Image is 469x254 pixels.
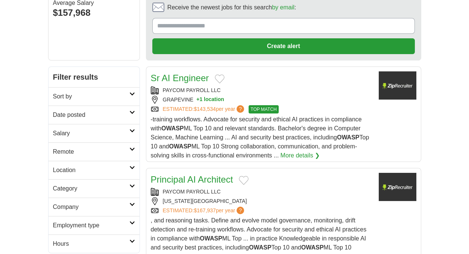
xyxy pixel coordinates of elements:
[196,96,199,104] span: +
[151,174,233,184] a: Principal AI Architect
[53,92,129,101] h2: Sort by
[151,73,209,83] a: Sr AI Engineer
[49,161,140,179] a: Location
[239,176,249,185] button: Add to favorite jobs
[379,71,416,100] img: Company logo
[215,74,225,83] button: Add to favorite jobs
[49,87,140,106] a: Sort by
[49,106,140,124] a: Date posted
[53,239,129,248] h2: Hours
[237,207,244,214] span: ?
[272,4,294,11] a: by email
[249,244,272,251] strong: OWASP
[337,134,360,141] strong: OWASP
[49,234,140,253] a: Hours
[53,129,129,138] h2: Salary
[161,125,184,132] strong: OWASP
[163,207,246,215] a: ESTIMATED:$167,937per year?
[196,96,224,104] button: +1 location
[49,198,140,216] a: Company
[53,166,129,175] h2: Location
[53,110,129,119] h2: Date posted
[53,203,129,212] h2: Company
[49,67,140,87] h2: Filter results
[301,244,324,251] strong: OWASP
[379,173,416,201] img: Company logo
[151,116,369,159] span: -training workflows. Advocate for security and ethical AI practices in compliance with ML Top 10 ...
[194,207,216,213] span: $167,937
[151,96,373,104] div: GRAPEVINE
[53,147,129,156] h2: Remote
[49,142,140,161] a: Remote
[169,143,191,150] strong: OWASP
[151,86,373,94] div: PAYCOM PAYROLL LLC
[194,106,216,112] span: $143,534
[49,179,140,198] a: Category
[200,235,222,242] strong: OWASP
[237,105,244,113] span: ?
[249,105,278,113] span: TOP MATCH
[53,184,129,193] h2: Category
[151,197,373,205] div: [US_STATE][GEOGRAPHIC_DATA]
[152,38,415,54] button: Create alert
[167,3,296,12] span: Receive the newest jobs for this search :
[163,105,246,113] a: ESTIMATED:$143,534per year?
[53,6,135,20] div: $157,968
[151,188,373,196] div: PAYCOM PAYROLL LLC
[53,221,129,230] h2: Employment type
[49,124,140,142] a: Salary
[281,151,320,160] a: More details ❯
[49,216,140,234] a: Employment type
